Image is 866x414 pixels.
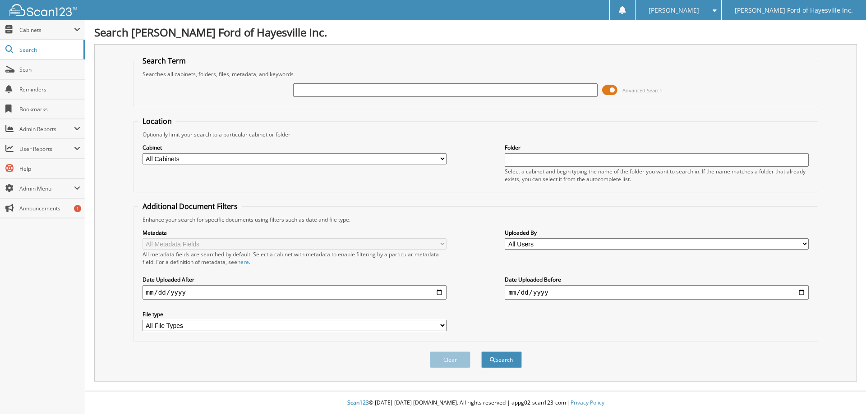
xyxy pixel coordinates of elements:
[505,276,809,283] label: Date Uploaded Before
[505,144,809,151] label: Folder
[143,250,447,266] div: All metadata fields are searched by default. Select a cabinet with metadata to enable filtering b...
[94,25,857,40] h1: Search [PERSON_NAME] Ford of Hayesville Inc.
[85,392,866,414] div: © [DATE]-[DATE] [DOMAIN_NAME]. All rights reserved | appg02-scan123-com |
[347,399,369,406] span: Scan123
[19,105,80,113] span: Bookmarks
[481,351,522,368] button: Search
[735,8,853,13] span: [PERSON_NAME] Ford of Hayesville Inc.
[19,125,74,133] span: Admin Reports
[649,8,699,13] span: [PERSON_NAME]
[143,276,447,283] label: Date Uploaded After
[138,56,190,66] legend: Search Term
[19,185,74,192] span: Admin Menu
[19,26,74,34] span: Cabinets
[143,310,447,318] label: File type
[622,87,663,94] span: Advanced Search
[505,229,809,237] label: Uploaded By
[19,145,74,153] span: User Reports
[19,165,80,173] span: Help
[74,205,81,212] div: 1
[138,131,814,138] div: Optionally limit your search to a particular cabinet or folder
[138,201,242,211] legend: Additional Document Filters
[143,144,447,151] label: Cabinet
[143,285,447,300] input: start
[237,258,249,266] a: here
[9,4,77,16] img: scan123-logo-white.svg
[505,168,809,183] div: Select a cabinet and begin typing the name of the folder you want to search in. If the name match...
[430,351,470,368] button: Clear
[138,70,814,78] div: Searches all cabinets, folders, files, metadata, and keywords
[505,285,809,300] input: end
[571,399,604,406] a: Privacy Policy
[138,216,814,223] div: Enhance your search for specific documents using filters such as date and file type.
[19,66,80,73] span: Scan
[138,116,176,126] legend: Location
[143,229,447,237] label: Metadata
[19,86,80,93] span: Reminders
[19,205,80,212] span: Announcements
[19,46,79,54] span: Search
